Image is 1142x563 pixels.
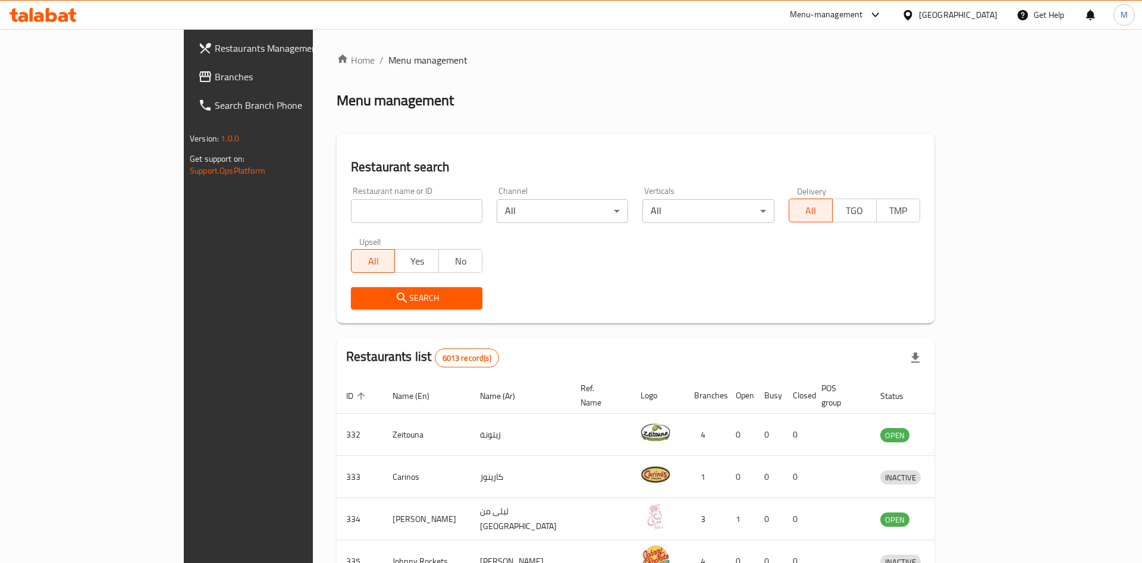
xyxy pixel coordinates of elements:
span: Ref. Name [581,381,617,410]
a: Branches [189,62,375,91]
span: Search Branch Phone [215,98,365,112]
td: 4 [685,414,726,456]
td: 0 [783,498,812,540]
span: Yes [400,253,434,270]
span: Search [360,291,473,306]
span: 6013 record(s) [435,353,498,364]
td: 1 [685,456,726,498]
label: Delivery [797,187,827,195]
td: زيتونة [470,414,571,456]
td: كارينوز [470,456,571,498]
span: ID [346,389,369,403]
a: Search Branch Phone [189,91,375,119]
button: TMP [876,199,920,222]
span: TGO [837,202,871,219]
td: Carinos [383,456,470,498]
a: Restaurants Management [189,34,375,62]
h2: Menu management [337,91,454,110]
td: 0 [783,456,812,498]
th: Closed [783,378,812,414]
button: All [789,199,833,222]
a: Support.OpsPlatform [190,163,265,178]
span: Branches [215,70,365,84]
h2: Restaurant search [351,158,920,176]
th: Busy [755,378,783,414]
button: No [438,249,482,273]
div: INACTIVE [880,470,921,485]
span: 1.0.0 [221,131,239,146]
span: POS group [821,381,857,410]
button: TGO [832,199,876,222]
div: OPEN [880,428,909,442]
img: Leila Min Lebnan [641,502,670,531]
span: Status [880,389,919,403]
span: Name (En) [393,389,445,403]
div: Total records count [435,348,499,367]
button: Search [351,287,482,309]
td: [PERSON_NAME] [383,498,470,540]
th: Logo [631,378,685,414]
img: Zeitouna [641,417,670,447]
div: Export file [901,344,930,372]
span: Get support on: [190,151,244,166]
h2: Restaurants list [346,348,499,367]
td: 0 [726,414,755,456]
span: OPEN [880,513,909,527]
td: 0 [755,456,783,498]
button: All [351,249,395,273]
td: 3 [685,498,726,540]
span: Menu management [388,53,468,67]
th: Open [726,378,755,414]
th: Branches [685,378,726,414]
div: All [497,199,628,223]
li: / [379,53,384,67]
td: 0 [783,414,812,456]
span: All [356,253,390,270]
label: Upsell [359,237,381,246]
td: 1 [726,498,755,540]
img: Carinos [641,460,670,489]
span: INACTIVE [880,471,921,485]
button: Yes [394,249,438,273]
span: Restaurants Management [215,41,365,55]
span: Name (Ar) [480,389,531,403]
td: Zeitouna [383,414,470,456]
input: Search for restaurant name or ID.. [351,199,482,223]
td: 0 [755,498,783,540]
span: All [794,202,828,219]
div: All [642,199,774,223]
td: 0 [726,456,755,498]
span: M [1121,8,1128,21]
td: ليلى من [GEOGRAPHIC_DATA] [470,498,571,540]
span: TMP [881,202,915,219]
nav: breadcrumb [337,53,934,67]
span: No [444,253,478,270]
td: 0 [755,414,783,456]
div: [GEOGRAPHIC_DATA] [919,8,997,21]
span: OPEN [880,429,909,442]
div: Menu-management [790,8,863,22]
span: Version: [190,131,219,146]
